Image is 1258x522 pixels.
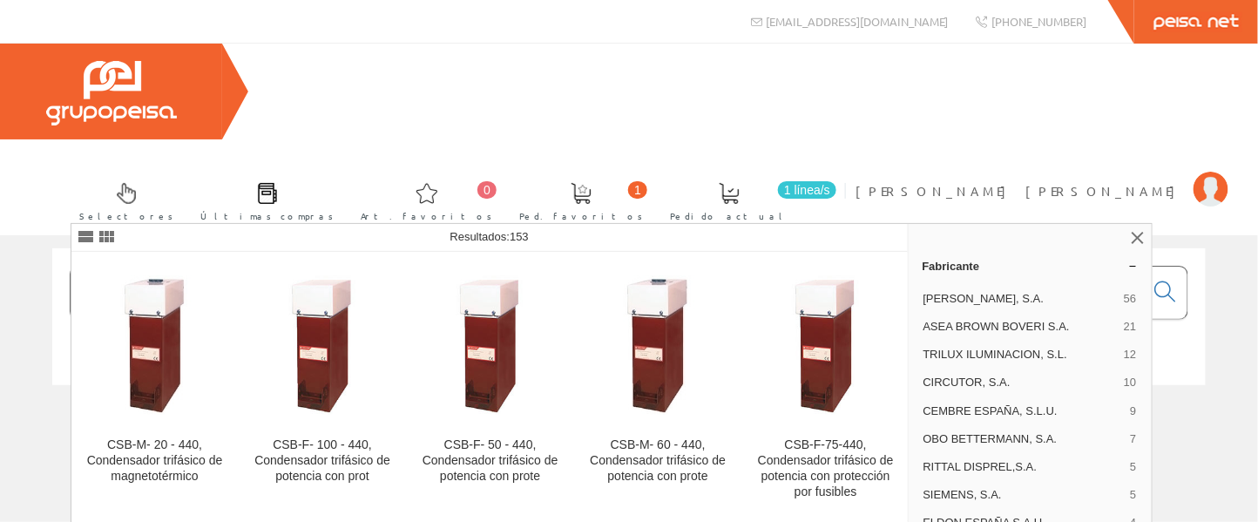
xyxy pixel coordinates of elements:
img: CSB-M- 60 - 440, Condensador trifásico de potencia con prote [588,275,727,415]
div: CSB-F- 100 - 440, Condensador trifásico de potencia con prot [253,437,392,485]
span: 7 [1130,431,1136,447]
img: CSB-F- 100 - 440, Condensador trifásico de potencia con prot [253,275,392,415]
span: 10 [1124,375,1136,390]
span: Pedido actual [670,207,788,225]
span: RITTAL DISPREL,S.A. [923,459,1124,475]
a: CSB-M- 60 - 440, Condensador trifásico de potencia con prote CSB-M- 60 - 440, Condensador trifási... [574,253,741,520]
img: CSB-F-75-440, Condensador trifásico de potencia con protección por fusibles [756,275,896,415]
span: [PHONE_NUMBER] [991,14,1086,29]
span: Ped. favoritos [519,207,643,225]
span: 1 línea/s [778,181,836,199]
span: 5 [1130,459,1136,475]
a: CSB-F- 50 - 440, Condensador trifásico de potencia con prote CSB-F- 50 - 440, Condensador trifási... [407,253,574,520]
div: CSB-M- 60 - 440, Condensador trifásico de potencia con prote [588,437,727,485]
span: 12 [1124,347,1136,363]
a: CSB-F-75-440, Condensador trifásico de potencia con protección por fusibles CSB-F-75-440, Condens... [742,253,910,520]
span: CEMBRE ESPAÑA, S.L.U. [923,403,1124,419]
a: 1 línea/s Pedido actual [653,168,841,232]
a: Últimas compras [183,168,342,232]
span: 0 [477,181,497,199]
div: CSB-F- 50 - 440, Condensador trifásico de potencia con prote [421,437,560,485]
span: [PERSON_NAME], S.A. [923,291,1118,307]
span: Resultados: [450,230,528,243]
a: [PERSON_NAME] [PERSON_NAME] [856,168,1228,185]
span: ASEA BROWN BOVERI S.A. [923,319,1118,335]
span: 9 [1130,403,1136,419]
a: CSB-M- 20 - 440, Condensador trifásico de magnetotérmico CSB-M- 20 - 440, Condensador trifásico d... [71,253,239,520]
span: 56 [1124,291,1136,307]
span: TRILUX ILUMINACION, S.L. [923,347,1118,363]
span: SIEMENS, S.A. [923,487,1124,503]
span: 153 [510,230,529,243]
span: Art. favoritos [361,207,492,225]
img: Grupo Peisa [46,61,177,125]
img: CSB-M- 20 - 440, Condensador trifásico de magnetotérmico [85,275,225,415]
div: CSB-F-75-440, Condensador trifásico de potencia con protección por fusibles [756,437,896,500]
span: 1 [628,181,647,199]
span: [EMAIL_ADDRESS][DOMAIN_NAME] [767,14,949,29]
span: CIRCUTOR, S.A. [923,375,1118,390]
a: Fabricante [909,252,1152,280]
span: [PERSON_NAME] [PERSON_NAME] [856,182,1185,200]
div: © Grupo Peisa [52,407,1206,422]
span: OBO BETTERMANN, S.A. [923,431,1124,447]
span: Selectores [79,207,173,225]
a: 1 Ped. favoritos [502,168,652,232]
img: CSB-F- 50 - 440, Condensador trifásico de potencia con prote [421,275,560,415]
span: 21 [1124,319,1136,335]
span: Últimas compras [200,207,334,225]
div: CSB-M- 20 - 440, Condensador trifásico de magnetotérmico [85,437,225,485]
a: CSB-F- 100 - 440, Condensador trifásico de potencia con prot CSB-F- 100 - 440, Condensador trifás... [239,253,406,520]
span: 5 [1130,487,1136,503]
a: Selectores [62,168,182,232]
